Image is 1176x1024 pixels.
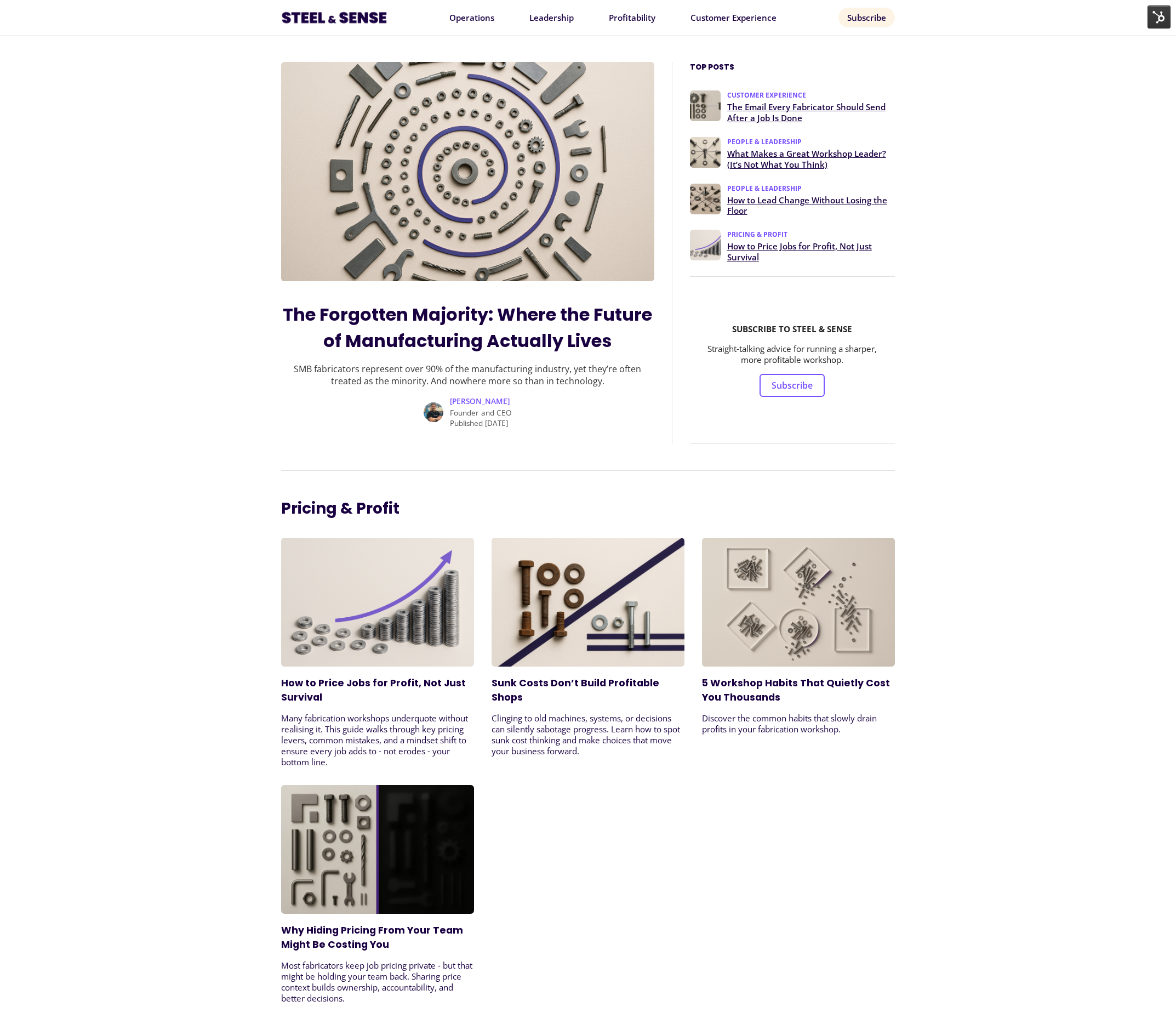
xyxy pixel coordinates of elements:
[682,8,785,27] a: Customer Experience
[727,230,895,239] span: PRICING & PROFIT
[1148,5,1171,29] img: HubSpot Tools Menu Toggle
[727,102,895,124] a: The Email Every Fabricator Should Send After a Job Is Done
[727,137,895,146] span: PEOPLE & LEADERSHIP
[521,8,583,27] a: Leadership
[727,195,895,217] a: How to Lead Change Without Losing the Floor
[600,8,664,27] a: Profitability
[727,90,895,100] span: CUSTOMER EXPERIENCE
[727,184,895,193] span: PEOPLE & LEADERSHIP
[281,924,463,951] a: Why Hiding Pricing From Your Team Might Be Costing You
[281,9,387,26] img: Factory logo
[690,90,721,121] img: The Email Every Fabricator Should Send After a Job Is Done
[690,184,721,214] img: How to Lead Change Without Losing the Floor
[281,363,654,387] p: SMB fabricators represent over 90% of the manufacturing industry, yet they’re often treated as th...
[424,402,443,422] img: Paul Lutkajtis
[450,396,510,406] span: [PERSON_NAME]
[281,62,654,281] img: The Forgotten Majority: Where the Future of Manufacturing Actually Lives
[690,62,895,73] h3: Top Posts
[492,713,684,756] p: Clinging to old machines, systems, or decisions can silently sabotage progress. Learn how to spot...
[450,418,508,428] span: Published [DATE]
[492,676,659,704] a: Sunk Costs Don’t Build Profitable Shops
[732,323,852,334] b: SUBSCRIBE TO STEEL & SENSE
[281,960,474,1004] p: Most fabricators keep job pricing private - but that might be holding your team back. Sharing pri...
[281,713,474,767] p: Many fabrication workshops underquote without realising it. This guide walks through key pricing ...
[492,538,684,667] img: Sunk Costs Don’t Build Profitable Shops
[450,407,512,418] span: Founder and CEO
[281,785,474,914] img: Why Hiding Pricing From Your Team Might Be Costing You
[838,8,895,27] a: Subscribe
[699,343,886,365] p: Straight-talking advice for running a sharper, more profitable workshop.
[281,676,466,704] a: How to Price Jobs for Profit, Not Just Survival
[727,241,895,263] a: How to Price Jobs for Profit, Not Just Survival
[760,374,825,397] a: Subscribe
[264,497,912,520] h2: Pricing & Profit
[690,137,721,168] img: What Makes a Great Workshop Leader? (It’s Not What You Think)
[441,12,785,24] div: Navigation Menu
[281,538,474,667] img: How to Price Jobs for Profit, Not Just Survival
[1121,971,1176,1024] iframe: Chat Widget
[441,8,503,27] a: Operations
[727,149,895,170] a: What Makes a Great Workshop Leader? (It’s Not What You Think)
[283,302,652,353] a: The Forgotten Majority: Where the Future of Manufacturing Actually Lives
[702,676,890,704] a: 5 Workshop Habits That Quietly Cost You Thousands
[702,713,895,735] p: Discover the common habits that slowly drain profits in your fabrication workshop.
[690,230,721,260] img: How to Price Jobs for Profit, Not Just Survival
[702,538,895,667] img: 5 Workshop Habits That Quietly Cost You Thousands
